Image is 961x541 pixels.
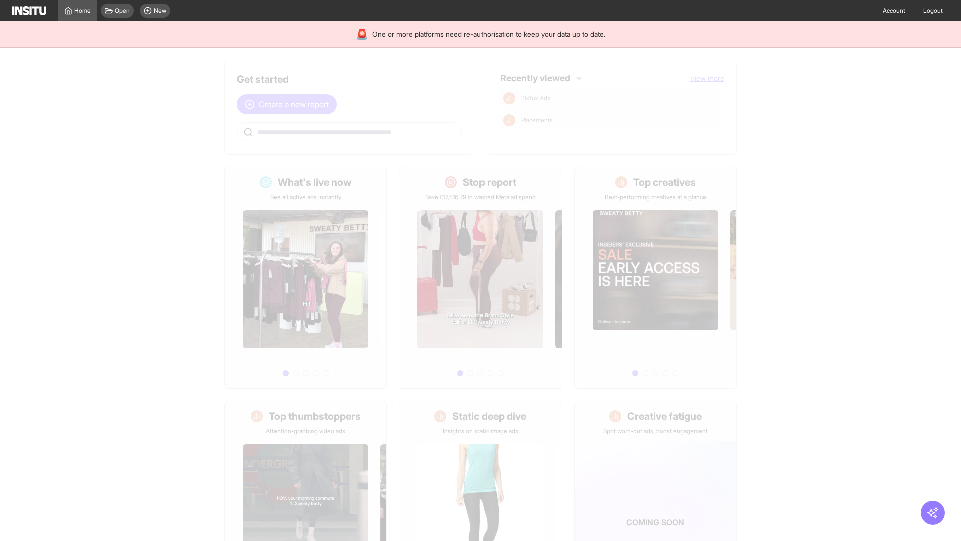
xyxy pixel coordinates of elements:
img: Logo [12,6,46,15]
span: One or more platforms need re-authorisation to keep your data up to date. [372,29,605,39]
span: Home [74,7,91,15]
span: Open [115,7,130,15]
span: New [154,7,166,15]
div: 🚨 [356,27,368,41]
